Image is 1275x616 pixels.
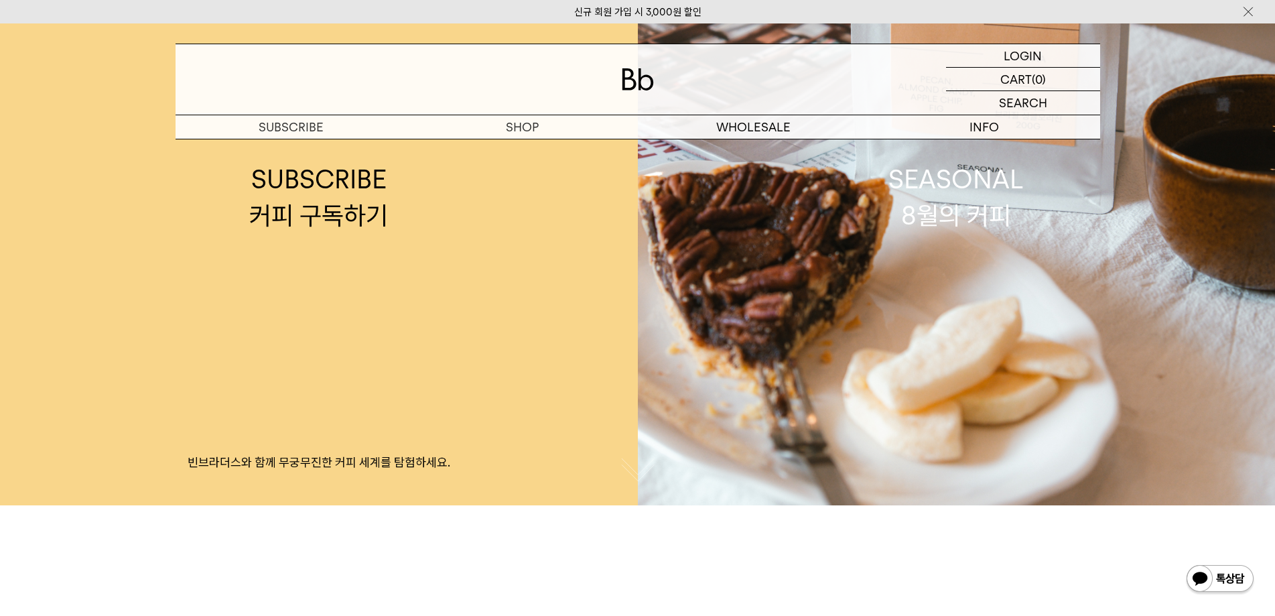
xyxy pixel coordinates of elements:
p: INFO [869,115,1100,139]
a: SHOP [407,115,638,139]
p: SEARCH [999,91,1047,115]
div: SUBSCRIBE 커피 구독하기 [249,162,388,233]
a: CART (0) [946,68,1100,91]
p: WHOLESALE [638,115,869,139]
p: (0) [1032,68,1046,90]
img: 로고 [622,68,654,90]
div: SEASONAL 8월의 커피 [888,162,1024,233]
p: LOGIN [1004,44,1042,67]
a: 신규 회원 가입 시 3,000원 할인 [574,6,701,18]
p: CART [1000,68,1032,90]
img: 카카오톡 채널 1:1 채팅 버튼 [1185,564,1255,596]
a: SUBSCRIBE [176,115,407,139]
a: LOGIN [946,44,1100,68]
